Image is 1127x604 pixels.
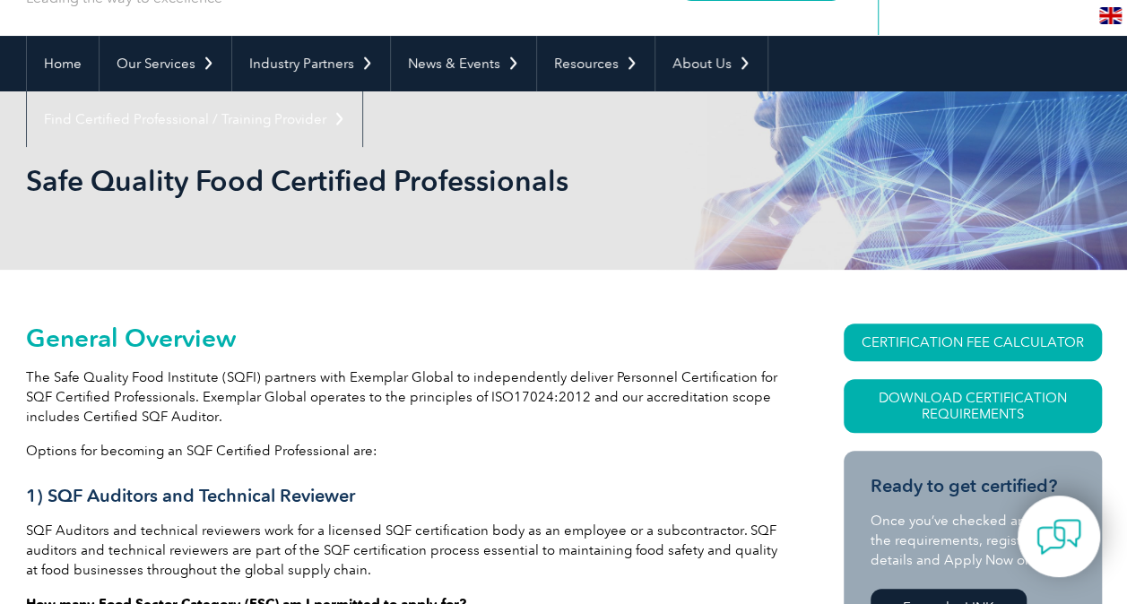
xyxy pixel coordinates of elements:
[391,36,536,91] a: News & Events
[871,475,1075,497] h3: Ready to get certified?
[26,485,779,507] h3: 1) SQF Auditors and Technical Reviewer
[26,163,715,198] h1: Safe Quality Food Certified Professionals
[871,511,1075,570] p: Once you’ve checked and met the requirements, register your details and Apply Now on
[844,379,1102,433] a: Download Certification Requirements
[100,36,231,91] a: Our Services
[26,441,779,461] p: Options for becoming an SQF Certified Professional are:
[844,324,1102,361] a: CERTIFICATION FEE CALCULATOR
[232,36,390,91] a: Industry Partners
[26,324,779,352] h2: General Overview
[27,91,362,147] a: Find Certified Professional / Training Provider
[26,521,779,580] p: SQF Auditors and technical reviewers work for a licensed SQF certification body as an employee or...
[537,36,655,91] a: Resources
[1099,7,1122,24] img: en
[1036,514,1081,559] img: contact-chat.png
[27,36,99,91] a: Home
[26,367,779,427] p: The Safe Quality Food Institute (SQFI) partners with Exemplar Global to independently deliver Per...
[655,36,767,91] a: About Us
